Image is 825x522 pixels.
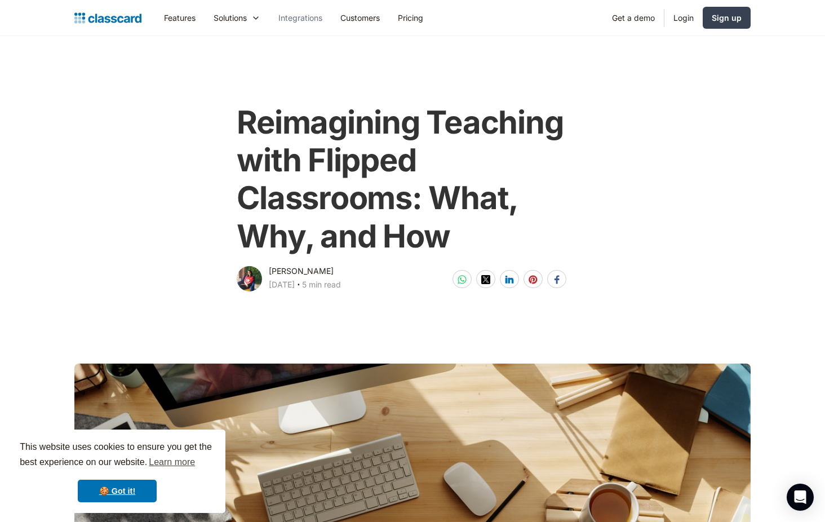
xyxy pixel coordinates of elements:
[529,275,538,284] img: pinterest-white sharing button
[237,104,588,255] h1: Reimagining Teaching with Flipped Classrooms: What, Why, and How
[214,12,247,24] div: Solutions
[269,278,295,291] div: [DATE]
[205,5,269,30] div: Solutions
[155,5,205,30] a: Features
[703,7,751,29] a: Sign up
[603,5,664,30] a: Get a demo
[331,5,389,30] a: Customers
[481,275,490,284] img: twitter-white sharing button
[147,454,197,471] a: learn more about cookies
[389,5,432,30] a: Pricing
[295,278,302,294] div: ‧
[74,10,141,26] a: home
[302,278,341,291] div: 5 min read
[505,275,514,284] img: linkedin-white sharing button
[664,5,703,30] a: Login
[9,430,225,513] div: cookieconsent
[78,480,157,502] a: dismiss cookie message
[20,440,215,471] span: This website uses cookies to ensure you get the best experience on our website.
[787,484,814,511] div: Open Intercom Messenger
[269,5,331,30] a: Integrations
[269,264,334,278] div: [PERSON_NAME]
[712,12,742,24] div: Sign up
[552,275,561,284] img: facebook-white sharing button
[458,275,467,284] img: whatsapp-white sharing button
